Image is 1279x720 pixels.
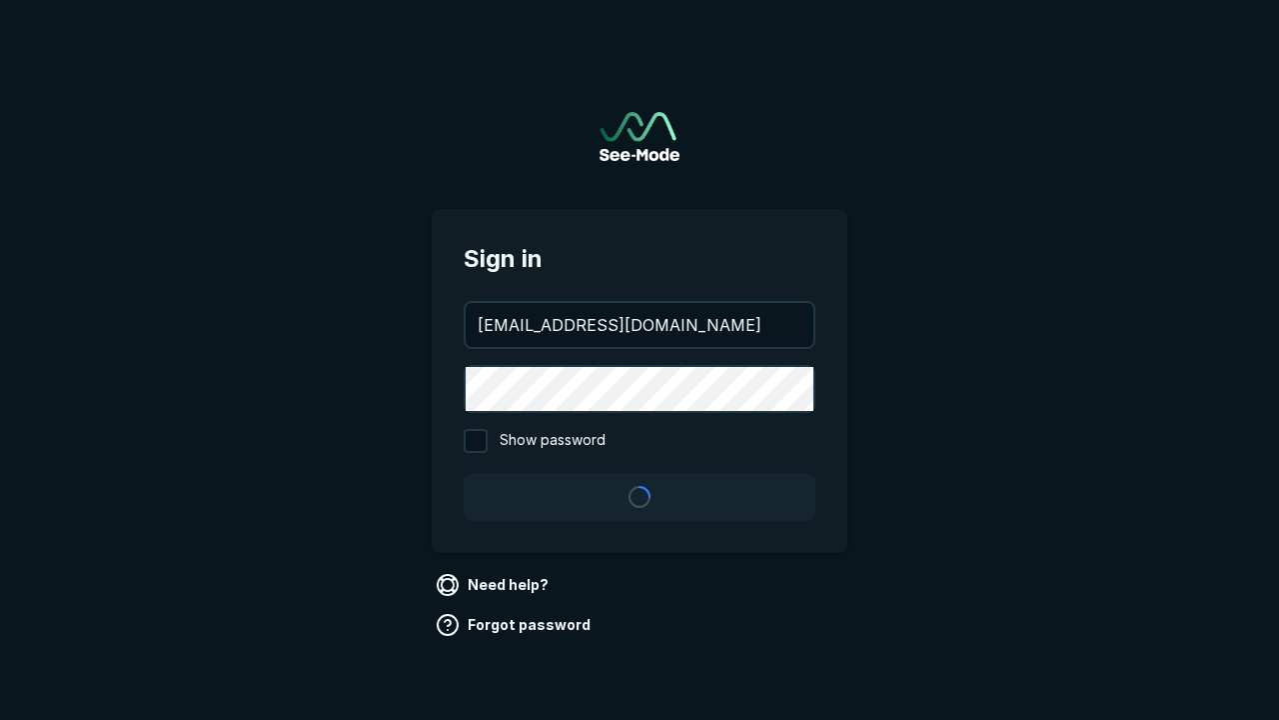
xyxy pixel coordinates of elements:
a: Forgot password [432,609,599,641]
a: Need help? [432,569,557,601]
a: Go to sign in [600,112,679,161]
input: your@email.com [466,303,813,347]
span: Show password [500,429,606,453]
img: See-Mode Logo [600,112,679,161]
span: Sign in [464,241,815,277]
